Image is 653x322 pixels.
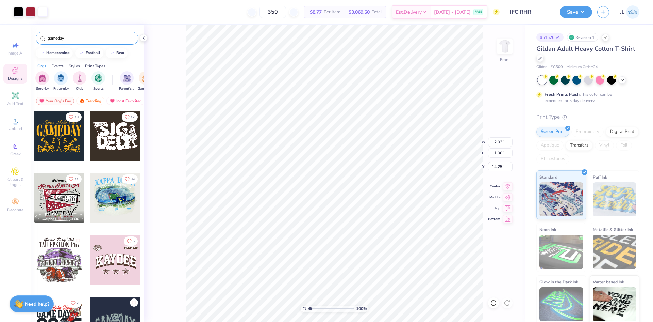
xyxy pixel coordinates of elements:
button: filter button [35,71,49,91]
div: Print Type [536,113,639,121]
img: Puff Ink [593,182,637,216]
img: trend_line.gif [39,51,45,55]
span: Greek [10,151,21,157]
button: filter button [119,71,135,91]
div: filter for Game Day [138,71,153,91]
img: Sports Image [95,74,102,82]
button: filter button [91,71,105,91]
div: homecoming [46,51,70,55]
div: football [86,51,100,55]
button: filter button [138,71,153,91]
div: Embroidery [571,127,604,137]
span: Neon Ink [539,226,556,233]
div: This color can be expedited for 5 day delivery. [545,91,628,104]
button: Save [560,6,592,18]
span: Water based Ink [593,278,624,286]
div: Transfers [566,140,593,151]
button: Like [74,236,82,245]
span: Designs [8,76,23,81]
span: Puff Ink [593,173,607,181]
span: FREE [475,10,482,14]
div: Screen Print [536,127,569,137]
span: Glow in the Dark Ink [539,278,578,286]
input: – – [259,6,286,18]
img: most_fav.gif [39,98,45,103]
div: Trending [76,97,104,105]
img: Front [498,40,512,53]
img: Glow in the Dark Ink [539,287,583,321]
div: filter for Parent's Weekend [119,71,135,91]
input: Untitled Design [505,5,555,19]
div: filter for Club [73,71,86,91]
div: Vinyl [595,140,614,151]
div: Your Org's Fav [36,97,74,105]
img: Neon Ink [539,235,583,269]
button: Like [122,174,138,184]
div: Front [500,57,510,63]
span: Est. Delivery [396,9,422,16]
div: Styles [69,63,80,69]
button: filter button [53,71,69,91]
div: Foil [616,140,632,151]
strong: Fresh Prints Flash: [545,92,581,97]
span: Game Day [138,86,153,91]
button: homecoming [36,48,73,58]
img: Sorority Image [38,74,46,82]
img: trend_line.gif [79,51,84,55]
img: Fraternity Image [57,74,65,82]
span: Total [372,9,382,16]
div: Orgs [37,63,46,69]
span: Image AI [7,50,23,56]
span: 89 [131,178,135,181]
div: Revision 1 [567,33,598,42]
span: # G500 [551,64,563,70]
span: JL [620,8,624,16]
span: [DATE] - [DATE] [434,9,471,16]
img: Standard [539,182,583,216]
div: Rhinestones [536,154,569,164]
span: Fraternity [53,86,69,91]
button: Like [66,112,82,122]
span: Clipart & logos [3,177,27,187]
span: Sports [93,86,104,91]
span: Metallic & Glitter Ink [593,226,633,233]
span: 18 [74,116,79,119]
span: Standard [539,173,557,181]
span: 5 [133,240,135,243]
span: Center [488,184,500,189]
span: Upload [9,126,22,132]
span: 7 [77,302,79,305]
div: # 515265A [536,33,564,42]
div: filter for Sports [91,71,105,91]
span: 17 [131,116,135,119]
img: Water based Ink [593,287,637,321]
img: Jairo Laqui [626,5,639,19]
span: 11 [74,178,79,181]
button: Like [68,298,82,308]
input: Try "Alpha" [47,35,130,42]
div: Events [51,63,64,69]
img: trending.gif [79,98,85,103]
div: bear [116,51,124,55]
span: Top [488,206,500,211]
span: Sorority [36,86,49,91]
span: Parent's Weekend [119,86,135,91]
div: filter for Fraternity [53,71,69,91]
div: filter for Sorority [35,71,49,91]
button: Like [124,236,138,246]
button: football [75,48,103,58]
img: trend_line.gif [110,51,115,55]
span: Minimum Order: 24 + [566,64,600,70]
span: Gildan Adult Heavy Cotton T-Shirt [536,45,635,53]
img: Club Image [76,74,83,82]
span: Bottom [488,217,500,221]
span: [PERSON_NAME] [45,212,73,216]
div: Applique [536,140,564,151]
div: Print Types [85,63,105,69]
div: Most Favorited [106,97,145,105]
img: Parent's Weekend Image [123,74,131,82]
span: Club [76,86,83,91]
img: Game Day Image [142,74,150,82]
span: 100 % [356,306,367,312]
span: $3,069.50 [349,9,370,16]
